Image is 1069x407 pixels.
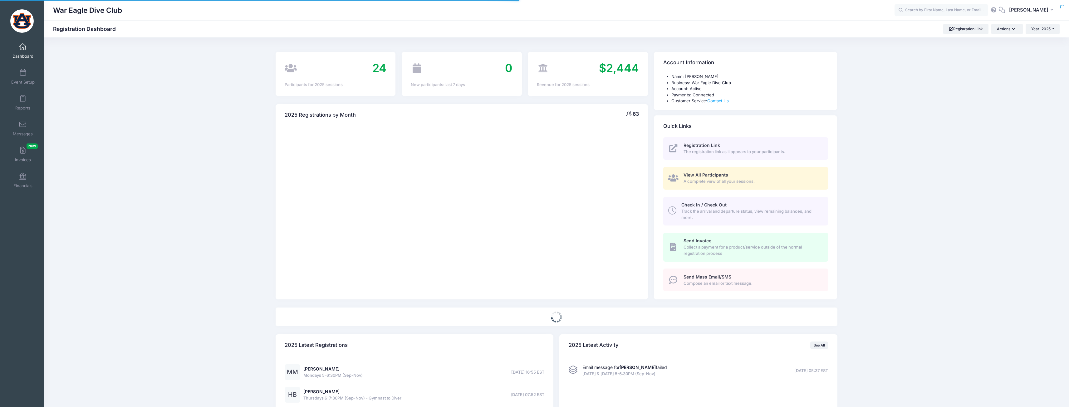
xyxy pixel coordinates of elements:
span: Year: 2025 [1031,27,1051,31]
a: See All [810,342,828,349]
a: Contact Us [707,98,729,103]
a: Messages [8,118,38,139]
a: Registration Link [943,24,988,34]
li: Payments: Connected [671,92,828,98]
span: Registration Link [684,143,720,148]
button: Actions [991,24,1022,34]
strong: [PERSON_NAME] [620,365,656,370]
h4: 2025 Registrations by Month [285,106,356,124]
span: View All Participants [684,172,728,177]
span: Check In / Check Out [681,202,727,207]
span: Reports [15,105,30,111]
a: Reports [8,92,38,114]
h4: Account Information [663,54,714,72]
a: InvoicesNew [8,143,38,165]
h1: Registration Dashboard [53,26,121,32]
a: [PERSON_NAME] [303,389,340,394]
a: Send Invoice Collect a payment for a product/service outside of the normal registration process [663,233,828,261]
span: A complete view of all your sessions. [684,178,821,185]
span: Messages [13,131,33,137]
h4: 2025 Latest Activity [569,337,619,354]
input: Search by First Name, Last Name, or Email... [895,4,988,17]
span: Track the arrival and departure status, view remaining balances, and more. [681,208,821,220]
a: Send Mass Email/SMS Compose an email or text message. [663,269,828,291]
a: Dashboard [8,40,38,62]
a: View All Participants A complete view of all your sessions. [663,167,828,190]
li: Business: War Eagle Dive Club [671,80,828,86]
span: Send Mass Email/SMS [684,274,731,279]
span: 24 [372,61,386,75]
div: Revenue for 2025 sessions [537,82,639,88]
a: Financials [8,169,38,191]
span: $2,444 [599,61,639,75]
button: [PERSON_NAME] [1005,3,1060,17]
h1: War Eagle Dive Club [53,3,122,17]
span: Compose an email or text message. [684,280,821,287]
a: [PERSON_NAME] [303,366,340,371]
li: Customer Service: [671,98,828,104]
span: Invoices [15,157,31,162]
span: Send Invoice [684,238,711,243]
a: Check In / Check Out Track the arrival and departure status, view remaining balances, and more. [663,197,828,225]
span: [DATE] 05:37 EST [794,368,828,374]
span: Dashboard [12,54,33,59]
div: New participants: last 7 days [411,82,512,88]
div: MM [285,364,300,380]
li: Account: Active [671,86,828,92]
h4: 2025 Latest Registrations [285,337,348,354]
span: Financials [13,183,32,188]
span: Email message for failed [582,365,667,370]
span: [DATE] & [DATE] 5-6:30PM (Sep-Nov) [582,371,667,377]
span: New [27,143,38,149]
button: Year: 2025 [1026,24,1060,34]
span: 63 [633,111,639,117]
span: 0 [505,61,512,75]
span: The registration link as it appears to your participants. [684,149,821,155]
img: War Eagle Dive Club [10,9,34,33]
span: Event Setup [11,80,35,85]
span: [PERSON_NAME] [1009,7,1048,13]
li: Name: [PERSON_NAME] [671,74,828,80]
a: Event Setup [8,66,38,88]
a: HB [285,392,300,398]
span: [DATE] 07:52 EST [511,392,544,398]
span: Mondays 5-6:30PM (Sep-Nov) [303,372,363,379]
span: Collect a payment for a product/service outside of the normal registration process [684,244,821,256]
span: [DATE] 16:55 EST [511,369,544,376]
div: HB [285,387,300,403]
a: Registration Link The registration link as it appears to your participants. [663,137,828,160]
h4: Quick Links [663,117,692,135]
a: MM [285,370,300,375]
span: Thursdays 6-7:30PM (Sep-Nov) - Gymnast to Diver [303,395,401,401]
div: Participants for 2025 sessions [285,82,386,88]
